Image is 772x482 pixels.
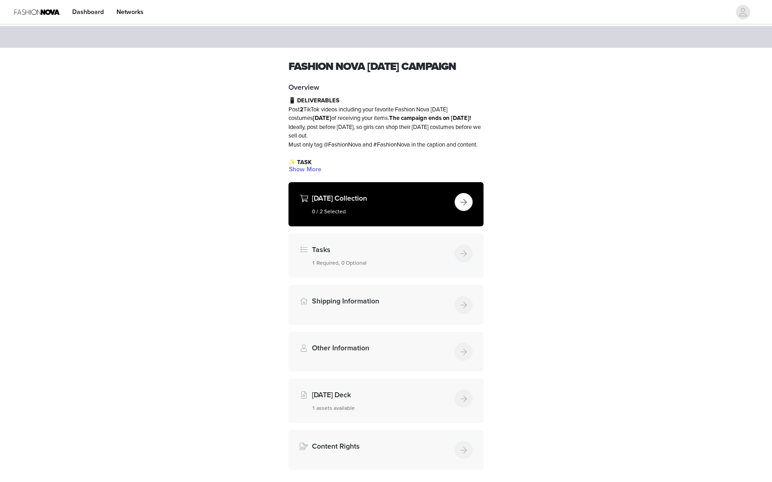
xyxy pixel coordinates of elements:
h5: 1 Required, 0 Optional [312,259,451,267]
div: Content Rights [288,430,484,470]
a: Dashboard [67,2,109,22]
span: 📱 DELIVERABLES [288,97,339,104]
a: Networks [111,2,149,22]
img: Fashion Nova Logo [14,2,60,22]
span: Post TikTok videos including your favorite Fashion Nova [DATE] costumes of receiving your items. [288,106,471,122]
div: Tasks [288,234,484,278]
strong: The campaign ends on [DATE]! [389,115,471,122]
h4: [DATE] Deck [312,390,451,400]
h5: 0 / 2 Selected [312,207,451,216]
span: I [288,124,290,131]
div: Shipping Information [288,285,484,325]
span: TASK [297,159,312,166]
h4: Shipping Information [312,296,451,307]
h4: Other Information [312,343,451,353]
div: avatar [739,5,747,19]
strong: 2 [300,106,303,113]
h1: Fashion Nova [DATE] Campaign [288,59,484,75]
h4: Content Rights [312,441,451,452]
strong: [DATE] [313,115,331,122]
h4: [DATE] Collection [312,193,451,204]
span: Must only tag @FashionNova and #FashionNova in the caption and content. [288,141,478,148]
span: deally, post before [DATE], so girls can shop their [DATE] costumes before we sell out. [288,124,481,140]
h4: Tasks [312,244,451,255]
span: ✨ [288,159,296,166]
h5: 1 assets available [312,404,451,412]
button: Show More [288,164,322,175]
h4: Overview [288,82,484,93]
div: Halloween Collection [288,182,484,226]
div: Other Information [288,332,484,372]
div: Halloween Deck [288,379,484,423]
